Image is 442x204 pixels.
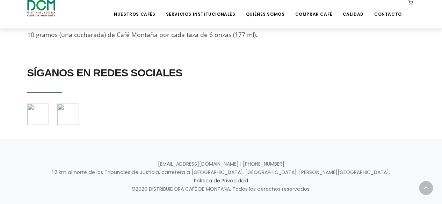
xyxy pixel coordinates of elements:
[57,104,79,125] img: instagram%20logo.png
[27,30,258,39] span: 10 gramos (una cucharada) de Café Montaña por cada taza de 6 onzas (177 ml).
[27,104,49,125] img: facebook%20logo.png
[291,1,336,17] a: Comprar Café
[27,63,415,83] h2: SÍGANOS EN REDES SOCIALES
[110,1,159,17] a: Nuestros Cafés
[338,1,368,17] a: Calidad
[161,1,239,17] a: Servicios Institucionales
[194,177,248,184] a: Política de Privacidad
[241,1,289,17] a: Quiénes Somos
[27,160,415,194] p: [EMAIL_ADDRESS][DOMAIN_NAME] | [PHONE_NUMBER] 1.2 km al norte de los Tribunales de Justicia, carr...
[370,1,406,17] a: Contacto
